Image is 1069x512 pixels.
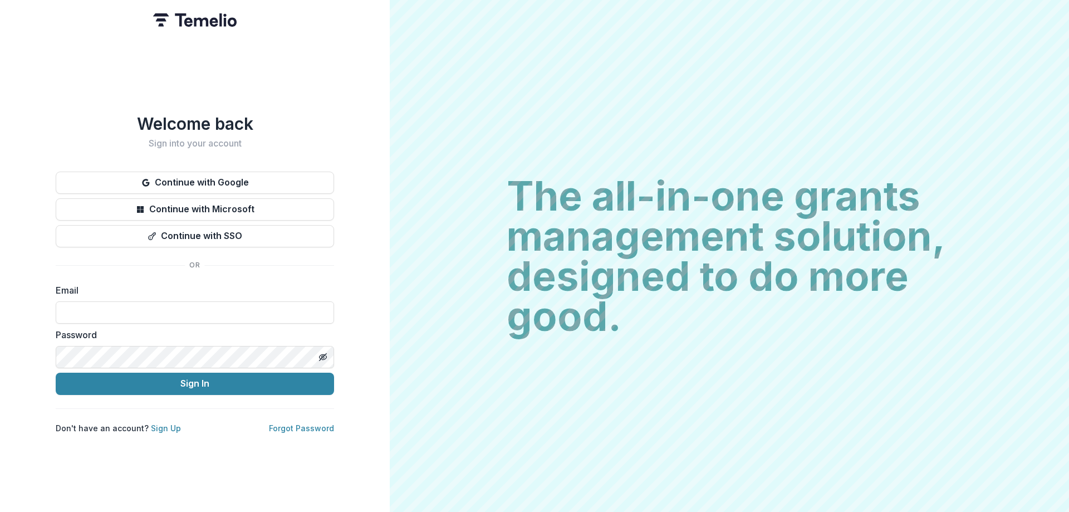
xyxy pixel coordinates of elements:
a: Forgot Password [269,423,334,433]
button: Continue with Microsoft [56,198,334,221]
label: Email [56,284,327,297]
h1: Welcome back [56,114,334,134]
img: Temelio [153,13,237,27]
button: Continue with Google [56,172,334,194]
a: Sign Up [151,423,181,433]
button: Continue with SSO [56,225,334,247]
label: Password [56,328,327,342]
button: Toggle password visibility [314,348,332,366]
p: Don't have an account? [56,422,181,434]
h2: Sign into your account [56,138,334,149]
button: Sign In [56,373,334,395]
